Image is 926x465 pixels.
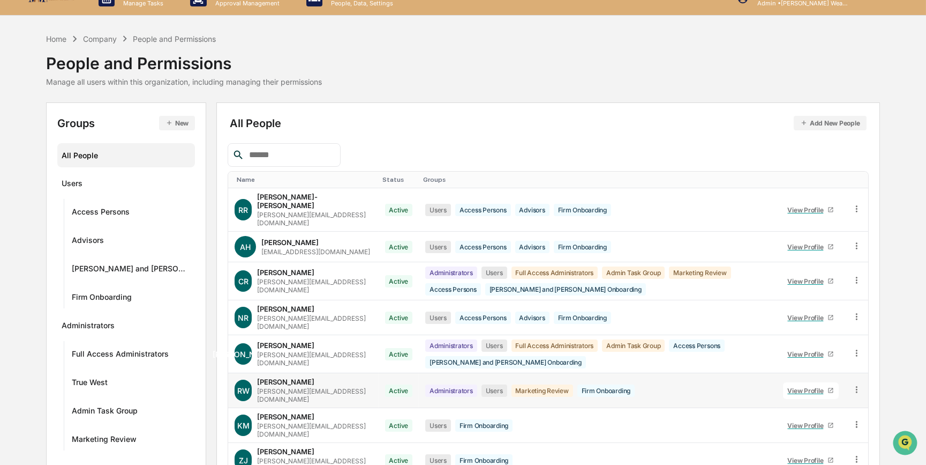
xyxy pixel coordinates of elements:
div: Active [385,348,413,360]
p: How can we help? [11,23,195,40]
button: New [159,116,195,130]
div: Users [481,385,507,397]
span: AH [240,242,251,252]
div: Administrators [62,321,115,334]
div: Firm Onboarding [554,312,611,324]
div: [PERSON_NAME][EMAIL_ADDRESS][DOMAIN_NAME] [257,351,372,367]
button: Add New People [794,116,867,130]
div: Marketing Review [72,434,137,447]
div: Active [385,312,413,324]
div: Administrators [425,339,477,352]
div: [EMAIL_ADDRESS][DOMAIN_NAME] [261,248,370,256]
div: Users [425,241,451,253]
a: 🔎Data Lookup [6,151,72,171]
span: Data Lookup [21,156,67,166]
span: KM [237,421,250,430]
div: Toggle SortBy [383,176,415,183]
div: Groups [57,116,195,130]
a: View Profile [783,202,839,218]
div: Full Access Administrators [511,267,598,279]
div: View Profile [788,243,828,251]
div: People and Permissions [46,45,322,73]
div: Access Persons [455,312,511,324]
div: [PERSON_NAME][EMAIL_ADDRESS][DOMAIN_NAME] [257,278,372,294]
span: RW [237,386,250,395]
div: Access Persons [72,207,130,220]
a: View Profile [783,417,839,434]
div: Toggle SortBy [423,176,772,183]
div: 🗄️ [78,136,86,145]
div: View Profile [788,206,828,214]
a: View Profile [783,382,839,399]
div: Firm Onboarding [455,419,513,432]
div: All People [230,116,866,130]
div: Marketing Review [669,267,731,279]
div: Administrators [425,267,477,279]
div: View Profile [788,422,828,430]
div: [PERSON_NAME][EMAIL_ADDRESS][DOMAIN_NAME] [257,314,372,330]
div: [PERSON_NAME] [257,447,314,456]
div: Users [425,419,451,432]
div: [PERSON_NAME] [257,268,314,277]
div: Access Persons [455,241,511,253]
div: Active [385,419,413,432]
div: [PERSON_NAME] and [PERSON_NAME] Onboarding [485,283,646,296]
div: Toggle SortBy [781,176,841,183]
div: [PERSON_NAME] [257,378,314,386]
div: Advisors [515,204,549,216]
div: Access Persons [425,283,481,296]
div: Users [481,267,507,279]
iframe: Open customer support [892,430,921,459]
div: Firm Onboarding [72,292,132,305]
div: Administrators [425,385,477,397]
div: Toggle SortBy [854,176,864,183]
div: Users [425,312,451,324]
div: Advisors [515,241,549,253]
div: Start new chat [36,82,176,93]
div: [PERSON_NAME]-[PERSON_NAME] [257,193,372,210]
div: All People [62,146,191,164]
div: Active [385,275,413,287]
div: Admin Task Group [602,339,665,352]
span: RR [238,205,248,215]
span: NR [238,313,249,322]
div: Home [46,34,66,43]
span: CR [238,277,249,286]
div: [PERSON_NAME] [261,238,319,247]
div: [PERSON_NAME] and [PERSON_NAME] Onboarding [72,264,191,277]
a: View Profile [783,309,839,326]
span: Pylon [107,182,130,190]
a: 🗄️Attestations [73,131,137,150]
div: Users [425,204,451,216]
div: Firm Onboarding [554,204,611,216]
div: 🖐️ [11,136,19,145]
div: Full Access Administrators [511,339,598,352]
div: We're available if you need us! [36,93,135,101]
a: Powered byPylon [76,181,130,190]
a: View Profile [783,239,839,255]
div: Firm Onboarding [554,241,611,253]
span: Preclearance [21,135,69,146]
div: View Profile [788,456,828,464]
div: Access Persons [455,204,511,216]
a: View Profile [783,273,839,290]
div: Marketing Review [511,385,573,397]
div: Company [83,34,117,43]
div: [PERSON_NAME] [257,341,314,350]
div: View Profile [788,387,828,395]
div: Full Access Administrators [72,349,169,362]
div: Users [62,179,82,191]
div: [PERSON_NAME] [257,305,314,313]
img: 1746055101610-c473b297-6a78-478c-a979-82029cc54cd1 [11,82,30,101]
div: Admin Task Group [72,406,138,419]
div: View Profile [788,314,828,322]
div: Advisors [72,235,104,248]
span: [PERSON_NAME] [213,350,274,359]
div: Active [385,385,413,397]
div: [PERSON_NAME] [257,412,314,421]
span: ZJ [239,456,248,465]
div: Users [481,339,507,352]
button: Start new chat [182,85,195,98]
